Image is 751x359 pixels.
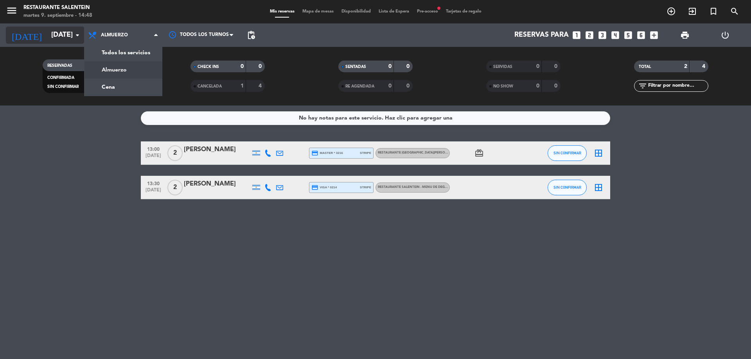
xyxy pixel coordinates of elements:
span: CANCELADA [198,84,222,88]
span: Lista de Espera [375,9,413,14]
i: power_settings_new [720,30,730,40]
span: CONFIRMADA [47,76,74,80]
span: 2 [167,145,183,161]
strong: 4 [259,83,263,89]
span: RE AGENDADA [345,84,374,88]
i: looks_3 [597,30,607,40]
div: No hay notas para este servicio. Haz clic para agregar una [299,114,453,123]
i: search [730,7,739,16]
strong: 0 [406,64,411,69]
span: master * 3216 [311,150,343,157]
button: SIN CONFIRMAR [548,180,587,195]
span: [DATE] [144,153,163,162]
i: add_box [649,30,659,40]
strong: 0 [388,64,392,69]
span: 2 [167,180,183,195]
i: looks_6 [636,30,646,40]
strong: 0 [406,83,411,89]
span: RESTAURANTE [GEOGRAPHIC_DATA][PERSON_NAME] ([PERSON_NAME] Salentein) - Menú de Pasos [378,151,538,154]
span: Mapa de mesas [298,9,338,14]
span: Almuerzo [101,32,128,38]
i: looks_two [584,30,595,40]
span: TOTAL [639,65,651,69]
div: Restaurante Salentein [23,4,92,12]
strong: 0 [259,64,263,69]
strong: 1 [241,83,244,89]
span: SIN CONFIRMAR [553,185,581,189]
i: exit_to_app [688,7,697,16]
i: looks_4 [610,30,620,40]
span: Tarjetas de regalo [442,9,485,14]
strong: 0 [388,83,392,89]
span: NO SHOW [493,84,513,88]
span: Disponibilidad [338,9,375,14]
strong: 0 [554,64,559,69]
span: [DATE] [144,188,163,196]
span: 13:00 [144,144,163,153]
span: pending_actions [246,30,256,40]
span: fiber_manual_record [437,6,441,11]
strong: 2 [684,64,687,69]
strong: 4 [702,64,707,69]
span: print [680,30,690,40]
span: SERVIDAS [493,65,512,69]
span: RESTAURANTE SALENTEIN - Menu de Degustación 7 pasos [378,186,475,189]
div: [PERSON_NAME] [184,145,250,155]
i: menu [6,5,18,16]
i: filter_list [638,81,647,91]
i: arrow_drop_down [73,30,82,40]
i: looks_5 [623,30,633,40]
i: turned_in_not [709,7,718,16]
span: CHECK INS [198,65,219,69]
i: credit_card [311,150,318,157]
a: Todos los servicios [84,44,162,61]
strong: 0 [554,83,559,89]
i: border_all [594,148,603,158]
i: [DATE] [6,27,47,44]
div: LOG OUT [705,23,745,47]
span: stripe [360,185,371,190]
div: martes 9. septiembre - 14:48 [23,12,92,20]
span: visa * 0214 [311,184,337,191]
strong: 0 [241,64,244,69]
span: 13:30 [144,179,163,188]
button: menu [6,5,18,19]
button: SIN CONFIRMAR [548,145,587,161]
strong: 0 [536,64,539,69]
i: looks_one [571,30,582,40]
strong: 0 [536,83,539,89]
span: Mis reservas [266,9,298,14]
div: [PERSON_NAME] [184,179,250,189]
span: SENTADAS [345,65,366,69]
span: stripe [360,150,371,155]
span: Reservas para [514,31,569,39]
input: Filtrar por nombre... [647,82,708,90]
span: Pre-acceso [413,9,442,14]
a: Almuerzo [84,61,162,79]
i: border_all [594,183,603,192]
i: card_giftcard [474,148,484,158]
i: credit_card [311,184,318,191]
span: SIN CONFIRMAR [47,85,79,89]
a: Cena [84,79,162,96]
span: SIN CONFIRMAR [553,151,581,155]
i: add_circle_outline [667,7,676,16]
span: RESERVADAS [47,64,72,68]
